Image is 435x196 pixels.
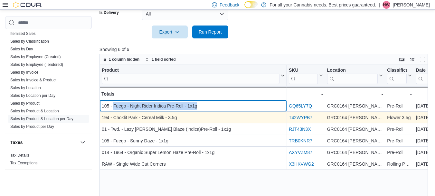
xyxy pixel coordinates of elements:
[102,160,285,168] div: RAW - Single Wide Cut Corners
[10,70,38,75] span: Sales by Invoice
[102,114,285,122] div: 194 - Choklit Park - Cereal Milk - 3.5g
[387,114,411,122] div: Flower 3.5g
[387,90,411,98] div: -
[10,153,29,158] span: Tax Details
[387,149,411,157] div: Pre-Roll
[327,67,378,74] div: Location
[199,29,222,35] span: Run Report
[142,7,228,20] button: All
[270,1,376,9] p: For all your Cannabis needs. Best prices guaranteed.
[152,26,188,38] button: Export
[10,139,23,146] h3: Taxes
[398,56,406,63] button: Keyboard shortcuts
[327,137,383,145] div: GRC0164 [PERSON_NAME]
[99,10,119,15] label: Is Delivery
[10,139,78,146] button: Taxes
[387,102,411,110] div: Pre-Roll
[10,93,55,98] a: Sales by Location per Day
[102,137,285,145] div: 105 - Fuego - Sunny Daze - 1x1g
[10,31,36,36] a: Itemized Sales
[383,1,390,9] span: HW
[289,150,312,155] a: AXYVZM87
[220,2,239,8] span: Feedback
[102,67,285,84] button: Product
[387,137,411,145] div: Pre-Roll
[5,22,92,133] div: Sales
[383,1,390,9] div: Haley Watson
[327,114,383,122] div: GRC0164 [PERSON_NAME]
[99,46,431,53] p: Showing 6 of 6
[289,139,312,144] a: TRB0KNR7
[10,47,33,51] a: Sales by Day
[10,161,38,165] a: Tax Exemptions
[143,56,178,63] button: 1 field sorted
[10,101,40,106] span: Sales by Product
[289,90,323,98] div: -
[327,102,383,110] div: GRC0164 [PERSON_NAME]
[289,104,312,109] a: GQ65LY7Q
[10,101,40,106] a: Sales by Product
[10,77,56,83] span: Sales by Invoice & Product
[192,26,228,38] button: Run Report
[289,162,314,167] a: X3HKVWG2
[152,57,176,62] span: 1 field sorted
[156,26,184,38] span: Export
[244,1,258,8] input: Dark Mode
[387,67,411,84] button: Classification
[10,70,38,75] a: Sales by Invoice
[289,67,318,74] div: SKU
[101,90,285,98] div: Totals
[327,126,383,133] div: GRC0164 [PERSON_NAME]
[289,67,323,84] button: SKU
[102,126,285,133] div: 01 - Twd. - Lazy [PERSON_NAME] Blaze (Indica)Pre-Roll - 1x1g
[10,78,56,82] a: Sales by Invoice & Product
[327,90,383,98] div: -
[10,153,29,158] a: Tax Details
[387,67,406,74] div: Classification
[102,102,285,110] div: 105 - Fuego - Night Rider Indica Pre-Roll - 1x1g
[102,149,285,157] div: 014 - 1964 - Organic Super Lemon Haze Pre-Roll - 1x1g
[10,62,63,67] a: Sales by Employee (Tendered)
[387,160,411,168] div: Rolling Papers
[10,124,54,129] a: Sales by Product per Day
[289,127,311,132] a: RJT43N3X
[102,67,279,74] div: Product
[10,39,49,44] a: Sales by Classification
[289,67,318,84] div: SKU URL
[10,108,59,114] span: Sales by Product & Location
[327,67,383,84] button: Location
[10,55,61,59] a: Sales by Employee (Created)
[109,57,139,62] span: 1 column hidden
[393,1,430,9] p: [PERSON_NAME]
[100,56,142,63] button: 1 column hidden
[327,160,383,168] div: GRC0164 [PERSON_NAME]
[289,115,312,120] a: T42WYPB7
[10,86,41,90] a: Sales by Location
[419,56,426,63] button: Enter fullscreen
[10,109,59,113] a: Sales by Product & Location
[5,151,92,170] div: Taxes
[102,67,279,84] div: Product
[10,46,33,52] span: Sales by Day
[379,1,380,9] p: |
[327,149,383,157] div: GRC0164 [PERSON_NAME]
[387,67,406,84] div: Classification
[387,126,411,133] div: Pre-Roll
[13,2,42,8] img: Cova
[327,67,378,84] div: Location
[408,56,416,63] button: Display options
[79,139,87,146] button: Taxes
[10,117,73,121] a: Sales by Product & Location per Day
